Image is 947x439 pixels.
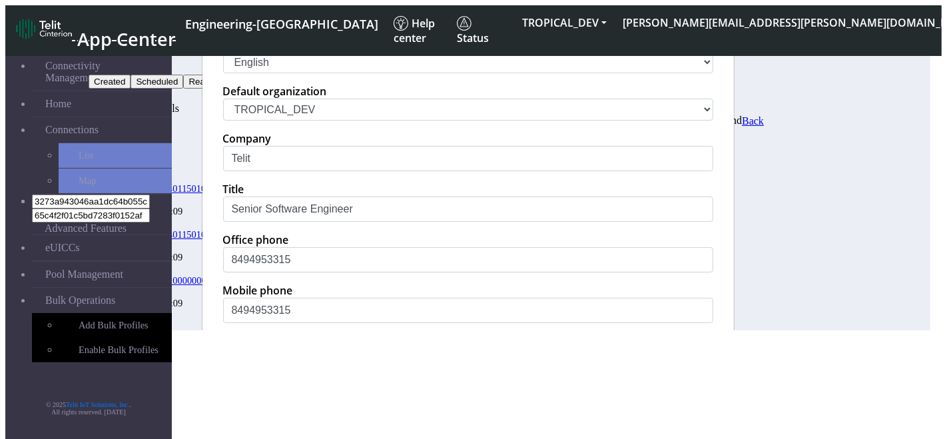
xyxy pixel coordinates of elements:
button: TROPICAL_DEV [514,11,615,35]
span: Help center [394,16,435,45]
img: status.svg [457,16,472,31]
span: App Center [77,27,176,51]
label: Mobile phone [223,283,293,298]
label: Office phone [223,232,289,247]
a: App Center [16,15,174,47]
span: Engineering-[GEOGRAPHIC_DATA] [185,16,378,32]
img: logo-telit-cinterion-gw-new.png [16,18,72,39]
span: Status [457,16,489,45]
a: Status [452,11,514,51]
img: knowledge.svg [394,16,408,31]
label: Default organization [223,84,327,99]
label: Title [223,182,244,197]
a: Help center [388,11,452,51]
label: Company [223,131,272,146]
a: Your current platform instance [184,11,378,35]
